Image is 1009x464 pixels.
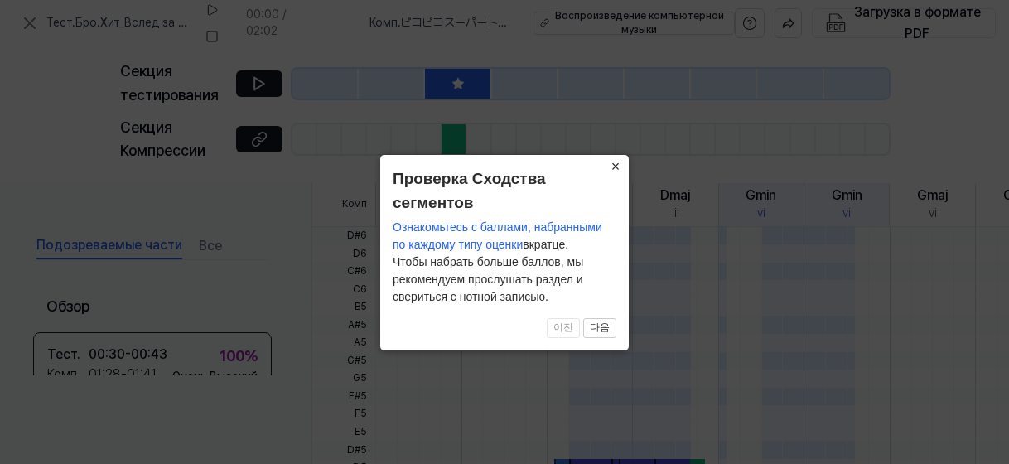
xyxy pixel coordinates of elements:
[583,318,616,338] button: 다음
[393,170,546,211] ya-tr-span: Проверка Сходства сегментов
[523,238,568,251] ya-tr-span: вкратце.
[393,255,583,303] ya-tr-span: Чтобы набрать больше баллов, мы рекомендуем прослушать раздел и свериться с нотной записью.
[553,321,573,333] ya-tr-span: 이전
[393,220,602,251] ya-tr-span: Ознакомьтесь с баллами, набранными по каждому типу оценки
[547,318,580,338] button: 이전
[611,158,620,175] ya-tr-span: ×
[590,321,610,333] ya-tr-span: 다음
[602,155,629,178] button: Закрыть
